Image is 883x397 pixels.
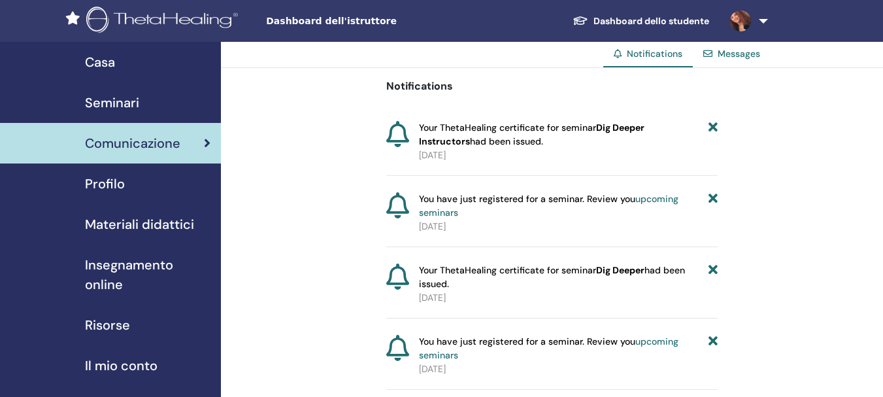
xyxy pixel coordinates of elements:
[562,9,720,33] a: Dashboard dello studente
[730,10,751,31] img: default.jpg
[386,78,718,94] p: Notifications
[419,291,717,305] p: [DATE]
[85,317,130,334] font: Risorse
[596,264,644,276] b: Dig Deeper
[85,135,180,152] font: Comunicazione
[85,94,139,111] font: Seminari
[419,192,708,220] span: You have just registered for a seminar. Review you
[419,121,708,148] span: Your ThetaHealing certificate for seminar had been issued.
[593,15,709,27] font: Dashboard dello studente
[419,220,717,233] p: [DATE]
[85,54,115,71] font: Casa
[419,148,717,162] p: [DATE]
[718,48,760,60] a: Messages
[419,362,717,376] p: [DATE]
[266,16,397,26] font: Dashboard dell'istruttore
[419,335,708,362] span: You have just registered for a seminar. Review you
[419,264,708,291] span: Your ThetaHealing certificate for seminar had been issued.
[85,357,158,374] font: Il mio conto
[85,175,125,192] font: Profilo
[85,256,173,293] font: Insegnamento online
[627,48,682,60] span: Notifications
[86,7,242,36] img: logo.png
[85,216,194,233] font: Materiali didattici
[573,15,588,26] img: graduation-cap-white.svg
